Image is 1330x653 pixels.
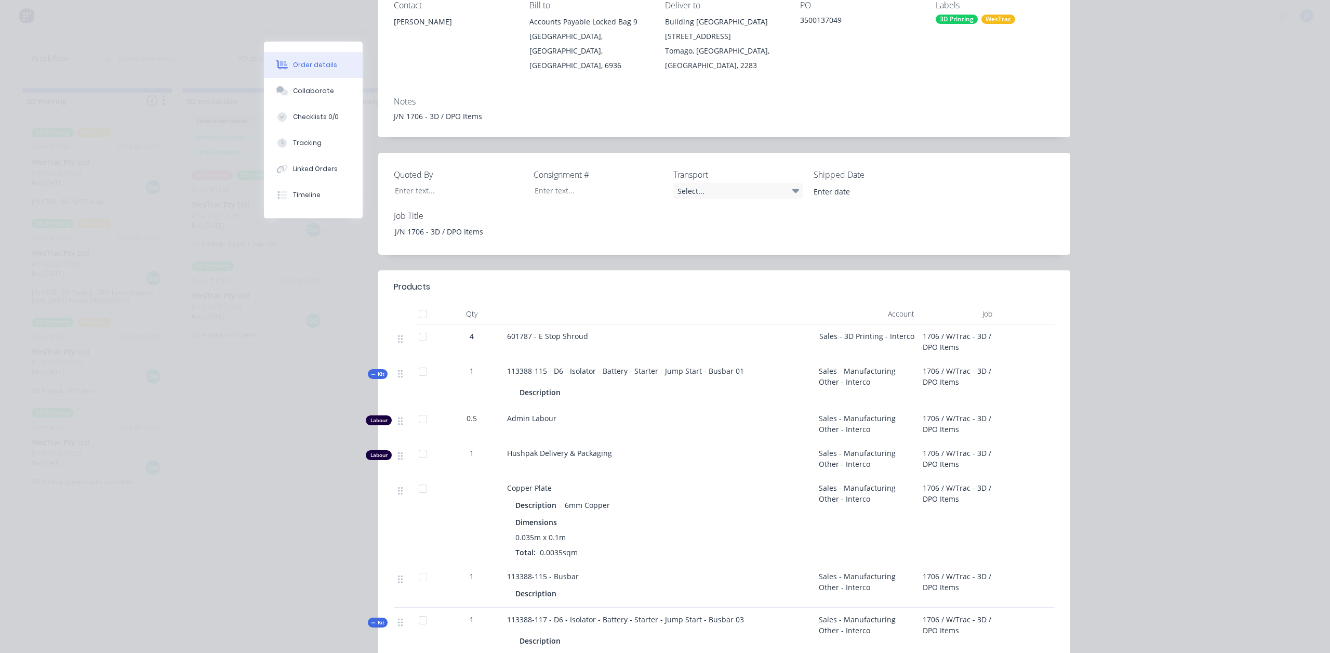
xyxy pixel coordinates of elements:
[507,366,744,376] span: 113388-115 - D6 - Isolator - Battery - Starter - Jump Start - Busbar 01
[520,633,565,648] div: Description
[394,15,513,48] div: [PERSON_NAME]
[264,182,363,208] button: Timeline
[368,369,388,379] div: Kit
[529,1,648,10] div: Bill to
[515,517,557,528] span: Dimensions
[936,1,1055,10] div: Labels
[529,15,648,73] div: Accounts Payable Locked Bag 9[GEOGRAPHIC_DATA], [GEOGRAPHIC_DATA], [GEOGRAPHIC_DATA], 6936
[371,619,384,626] span: Kit
[515,586,561,601] div: Description
[264,52,363,78] button: Order details
[470,571,474,582] span: 1
[394,15,513,29] div: [PERSON_NAME]
[919,441,996,476] div: 1706 / W/Trac - 3D / DPO Items
[470,448,474,459] span: 1
[919,476,996,565] div: 1706 / W/Trac - 3D / DPO Items
[936,15,978,24] div: 3D Printing
[293,60,337,70] div: Order details
[507,331,588,341] span: 601787 - E Stop Shroud
[919,565,996,608] div: 1706 / W/Trac - 3D / DPO Items
[293,164,338,174] div: Linked Orders
[806,184,936,199] input: Enter date
[264,156,363,182] button: Linked Orders
[366,450,392,460] div: Labour
[470,331,474,342] span: 4
[394,1,513,10] div: Contact
[264,130,363,156] button: Tracking
[919,324,996,359] div: 1706 / W/Trac - 3D / DPO Items
[507,448,612,458] span: Hushpak Delivery & Packaging
[981,15,1015,24] div: WesTrac
[673,168,803,181] label: Transport
[665,1,784,10] div: Deliver to
[467,413,477,424] span: 0.5
[441,304,503,324] div: Qty
[665,15,784,44] div: Building [GEOGRAPHIC_DATA][STREET_ADDRESS]
[515,547,536,557] span: Total:
[515,532,566,543] span: 0.035m x 0.1m
[520,385,565,400] div: Description
[665,15,784,73] div: Building [GEOGRAPHIC_DATA][STREET_ADDRESS]Tomago, [GEOGRAPHIC_DATA], [GEOGRAPHIC_DATA], 2283
[800,1,919,10] div: PO
[815,359,919,407] div: Sales - Manufacturing Other - Interco
[534,168,663,181] label: Consignment #
[394,97,1055,107] div: Notes
[293,112,339,122] div: Checklists 0/0
[815,304,919,324] div: Account
[673,183,803,199] div: Select...
[919,304,996,324] div: Job
[371,370,384,378] span: Kit
[264,78,363,104] button: Collaborate
[394,168,524,181] label: Quoted By
[529,15,648,29] div: Accounts Payable Locked Bag 9
[387,224,516,239] div: J/N 1706 - 3D / DPO Items
[515,498,561,513] div: Description
[264,104,363,130] button: Checklists 0/0
[507,615,744,624] span: 113388-117 - D6 - Isolator - Battery - Starter - Jump Start - Busbar 03
[815,407,919,441] div: Sales - Manufacturing Other - Interco
[815,324,919,359] div: Sales - 3D Printing - Interco
[814,168,943,181] label: Shipped Date
[394,281,430,293] div: Products
[800,15,919,29] div: 3500137049
[394,210,524,222] label: Job Title
[815,476,919,565] div: Sales - Manufacturing Other - Interco
[470,614,474,625] span: 1
[394,111,1055,122] div: J/N 1706 - 3D / DPO Items
[815,565,919,608] div: Sales - Manufacturing Other - Interco
[507,571,579,581] span: 113388-115 - Busbar
[293,86,334,96] div: Collaborate
[470,365,474,376] span: 1
[366,415,392,425] div: Labour
[507,413,556,423] span: Admin Labour
[815,441,919,476] div: Sales - Manufacturing Other - Interco
[293,138,322,148] div: Tracking
[529,29,648,73] div: [GEOGRAPHIC_DATA], [GEOGRAPHIC_DATA], [GEOGRAPHIC_DATA], 6936
[561,498,614,513] div: 6mm Copper
[368,618,388,628] div: Kit
[665,44,784,73] div: Tomago, [GEOGRAPHIC_DATA], [GEOGRAPHIC_DATA], 2283
[919,407,996,441] div: 1706 / W/Trac - 3D / DPO Items
[507,483,552,493] span: Copper Plate
[919,359,996,407] div: 1706 / W/Trac - 3D / DPO Items
[293,190,321,200] div: Timeline
[536,547,582,557] span: 0.0035sqm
